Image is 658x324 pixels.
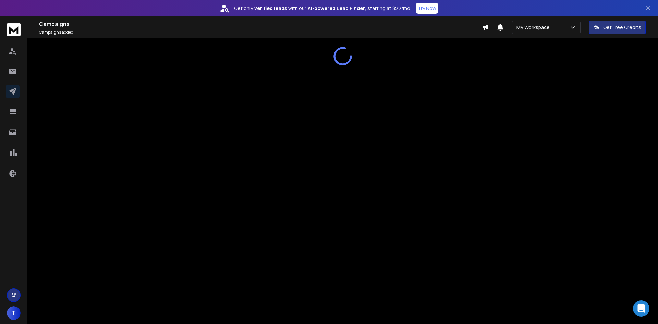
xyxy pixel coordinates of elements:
[418,5,436,12] p: Try Now
[416,3,438,14] button: Try Now
[7,23,21,36] img: logo
[7,306,21,320] button: T
[589,21,646,34] button: Get Free Credits
[308,5,366,12] strong: AI-powered Lead Finder,
[39,29,482,35] p: Campaigns added
[633,300,649,317] div: Open Intercom Messenger
[234,5,410,12] p: Get only with our starting at $22/mo
[39,20,482,28] h1: Campaigns
[254,5,287,12] strong: verified leads
[603,24,641,31] p: Get Free Credits
[516,24,552,31] p: My Workspace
